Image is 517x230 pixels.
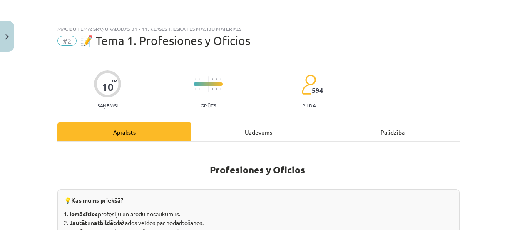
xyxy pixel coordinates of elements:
[70,210,98,217] b: Iemācīties
[102,81,114,93] div: 10
[199,88,200,90] img: icon-short-line-57e1e144782c952c97e751825c79c345078a6d821885a25fce030b3d8c18986b.svg
[191,122,326,141] div: Uzdevums
[70,210,453,218] li: profesiju un arodu nosaukumus.
[70,218,453,227] li: un dažādos veidos par nodarbošanos.
[220,88,221,90] img: icon-short-line-57e1e144782c952c97e751825c79c345078a6d821885a25fce030b3d8c18986b.svg
[216,88,217,90] img: icon-short-line-57e1e144782c952c97e751825c79c345078a6d821885a25fce030b3d8c18986b.svg
[57,36,77,46] span: #2
[111,78,117,83] span: XP
[195,78,196,80] img: icon-short-line-57e1e144782c952c97e751825c79c345078a6d821885a25fce030b3d8c18986b.svg
[5,34,9,40] img: icon-close-lesson-0947bae3869378f0d4975bcd49f059093ad1ed9edebbc8119c70593378902aed.svg
[57,26,460,32] div: Mācību tēma: Spāņu valodas b1 - 11. klases 1.ieskaites mācību materiāls
[212,78,213,80] img: icon-short-line-57e1e144782c952c97e751825c79c345078a6d821885a25fce030b3d8c18986b.svg
[302,102,316,108] p: pilda
[79,34,250,47] span: 📝 Tema 1. Profesiones y Oficios
[94,102,121,108] p: Saņemsi
[212,88,213,90] img: icon-short-line-57e1e144782c952c97e751825c79c345078a6d821885a25fce030b3d8c18986b.svg
[216,78,217,80] img: icon-short-line-57e1e144782c952c97e751825c79c345078a6d821885a25fce030b3d8c18986b.svg
[204,78,204,80] img: icon-short-line-57e1e144782c952c97e751825c79c345078a6d821885a25fce030b3d8c18986b.svg
[326,122,460,141] div: Palīdzība
[301,74,316,95] img: students-c634bb4e5e11cddfef0936a35e636f08e4e9abd3cc4e673bd6f9a4125e45ecb1.svg
[71,196,123,204] strong: Kas mums priekšā?
[195,88,196,90] img: icon-short-line-57e1e144782c952c97e751825c79c345078a6d821885a25fce030b3d8c18986b.svg
[210,164,305,176] b: Profesiones y Oficios
[199,78,200,80] img: icon-short-line-57e1e144782c952c97e751825c79c345078a6d821885a25fce030b3d8c18986b.svg
[220,78,221,80] img: icon-short-line-57e1e144782c952c97e751825c79c345078a6d821885a25fce030b3d8c18986b.svg
[201,102,216,108] p: Grūts
[57,122,191,141] div: Apraksts
[204,88,204,90] img: icon-short-line-57e1e144782c952c97e751825c79c345078a6d821885a25fce030b3d8c18986b.svg
[64,196,453,205] p: 💡
[70,219,87,226] b: Jautāt
[312,87,323,94] span: 594
[94,219,116,226] b: atbildēt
